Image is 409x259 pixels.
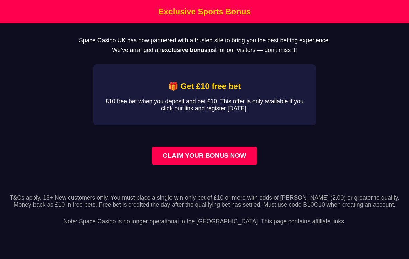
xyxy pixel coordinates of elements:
div: Affiliate Bonus [93,64,316,125]
p: Note: Space Casino is no longer operational in the [GEOGRAPHIC_DATA]. This page contains affiliat... [5,211,404,225]
p: We’ve arranged an just for our visitors — don't miss it! [11,47,398,54]
p: Space Casino UK has now partnered with a trusted site to bring you the best betting experience. [11,37,398,44]
h2: 🎁 Get £10 free bet [104,82,305,91]
p: T&Cs apply. 18+ New customers only. You must place a single win-only bet of £10 or more with odds... [5,194,404,208]
strong: exclusive bonus [162,47,208,53]
h1: Exclusive Sports Bonus [2,7,407,16]
p: £10 free bet when you deposit and bet £10. This offer is only available if you click our link and... [104,98,305,112]
a: Claim your bonus now [152,147,257,165]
